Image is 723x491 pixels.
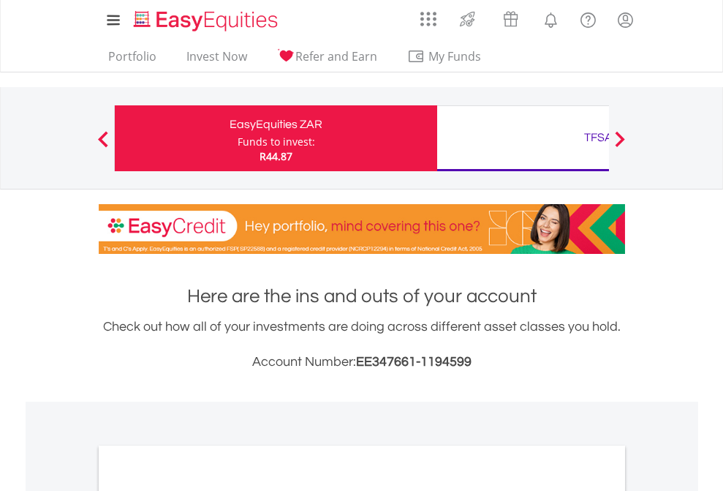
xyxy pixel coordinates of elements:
span: R44.87 [260,149,292,163]
img: vouchers-v2.svg [499,7,523,31]
img: EasyEquities_Logo.png [131,9,284,33]
div: Check out how all of your investments are doing across different asset classes you hold. [99,317,625,372]
img: grid-menu-icon.svg [420,11,436,27]
span: Refer and Earn [295,48,377,64]
a: Invest Now [181,49,253,72]
button: Next [605,138,635,153]
span: EE347661-1194599 [356,355,472,369]
img: EasyCredit Promotion Banner [99,204,625,254]
a: Portfolio [102,49,162,72]
div: Funds to invest: [238,135,315,149]
img: thrive-v2.svg [455,7,480,31]
h3: Account Number: [99,352,625,372]
button: Previous [88,138,118,153]
div: EasyEquities ZAR [124,114,428,135]
a: My Profile [607,4,644,36]
a: Refer and Earn [271,49,383,72]
h1: Here are the ins and outs of your account [99,283,625,310]
a: Home page [128,4,284,33]
a: AppsGrid [411,4,446,27]
span: My Funds [407,47,503,66]
a: Vouchers [489,4,532,31]
a: Notifications [532,4,569,33]
a: FAQ's and Support [569,4,607,33]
